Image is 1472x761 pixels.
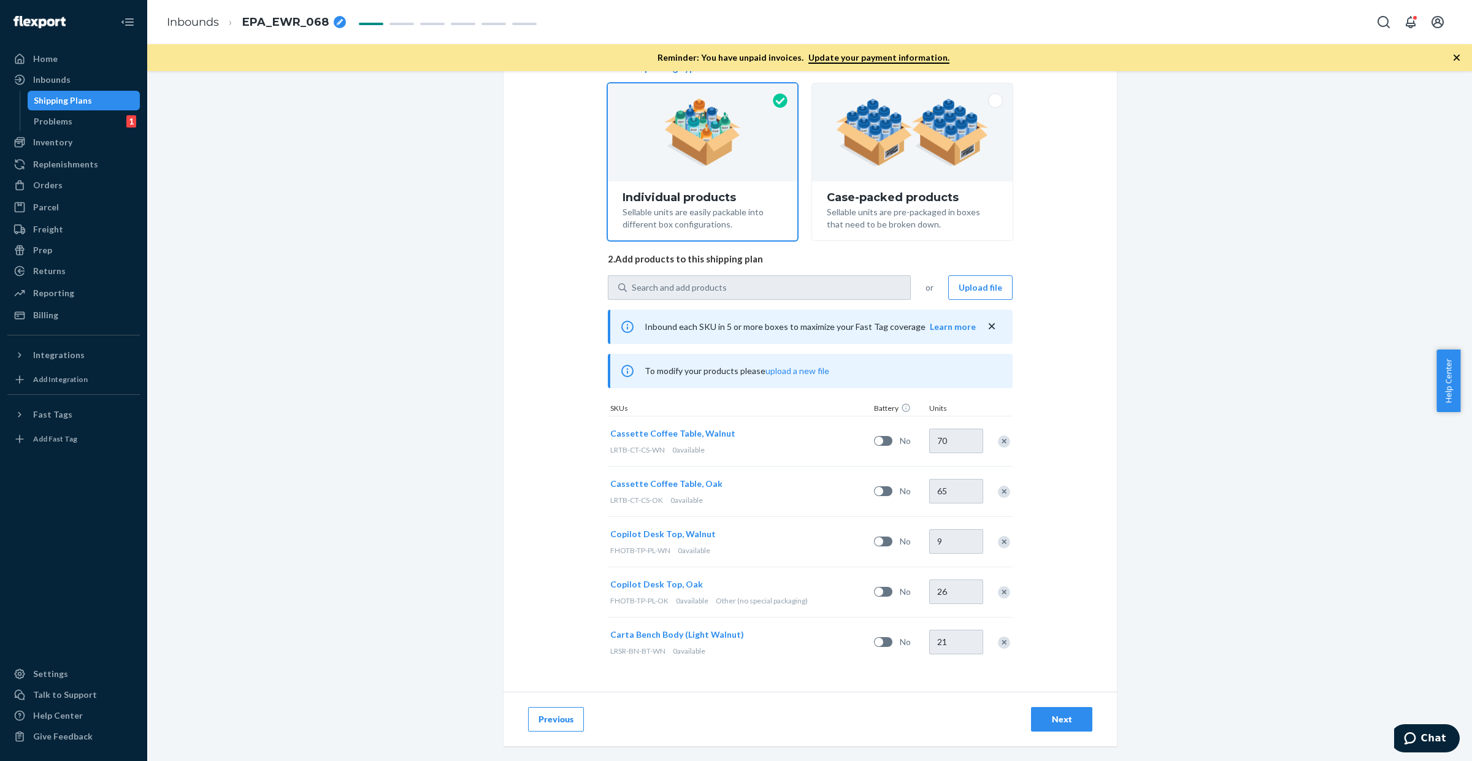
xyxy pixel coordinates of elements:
div: Talk to Support [33,689,97,701]
span: Cassette Coffee Table, Oak [610,478,723,489]
span: LRSR-BN-BT-WN [610,646,665,656]
div: Help Center [33,709,83,722]
div: Billing [33,309,58,321]
a: Update your payment information. [808,52,949,64]
button: Copilot Desk Top, Walnut [610,528,716,540]
input: Quantity [929,479,983,503]
div: Parcel [33,201,59,213]
div: Other (no special packaging) [610,595,869,606]
button: Close Navigation [115,10,140,34]
button: Copilot Desk Top, Oak [610,578,703,591]
div: Remove Item [998,586,1010,598]
div: Returns [33,265,66,277]
span: 0 available [676,596,708,605]
button: Open Search Box [1371,10,1396,34]
div: Orders [33,179,63,191]
span: 0 available [678,546,710,555]
span: FHOTB-TP-PL-WN [610,546,670,555]
button: upload a new file [765,365,829,377]
div: Add Fast Tag [33,434,77,444]
div: Remove Item [998,536,1010,548]
span: EPA_EWR_068 [242,15,329,31]
span: 0 available [672,445,705,454]
a: Orders [7,175,140,195]
span: Copilot Desk Top, Oak [610,579,703,589]
a: Home [7,49,140,69]
div: Replenishments [33,158,98,170]
div: Units [927,403,982,416]
div: Remove Item [998,435,1010,448]
div: Inventory [33,136,72,148]
button: Learn more [930,321,976,333]
div: Give Feedback [33,730,93,743]
span: No [900,435,924,447]
a: Freight [7,220,140,239]
a: Settings [7,664,140,684]
div: Remove Item [998,637,1010,649]
a: Replenishments [7,155,140,174]
a: Add Fast Tag [7,429,140,449]
div: Sellable units are easily packable into different box configurations. [623,204,783,231]
input: Quantity [929,429,983,453]
a: Shipping Plans [28,91,140,110]
img: Flexport logo [13,16,66,28]
button: Open account menu [1425,10,1450,34]
span: No [900,586,924,598]
span: No [900,636,924,648]
button: Talk to Support [7,685,140,705]
div: Next [1041,713,1082,725]
span: No [900,485,924,497]
a: Prep [7,240,140,260]
img: individual-pack.facf35554cb0f1810c75b2bd6df2d64e.png [664,99,741,166]
img: case-pack.59cecea509d18c883b923b81aeac6d0b.png [836,99,989,166]
span: 0 available [670,495,703,505]
div: Prep [33,244,52,256]
ol: breadcrumbs [157,4,356,40]
button: Give Feedback [7,727,140,746]
div: Add Integration [33,374,88,384]
span: Cassette Coffee Table, Walnut [610,428,735,438]
div: SKUs [608,403,872,416]
a: Billing [7,305,140,325]
button: Cassette Coffee Table, Oak [610,478,723,490]
button: Fast Tags [7,405,140,424]
a: Help Center [7,706,140,725]
button: Help Center [1436,350,1460,412]
a: Parcel [7,197,140,217]
div: Sellable units are pre-packaged in boxes that need to be broken down. [827,204,998,231]
span: Carta Bench Body (Light Walnut) [610,629,744,640]
button: close [986,320,998,333]
span: LRTB-CT-CS-OK [610,495,663,505]
div: Settings [33,668,68,680]
a: Inbounds [7,70,140,90]
input: Quantity [929,529,983,554]
div: Fast Tags [33,408,72,421]
div: Case-packed products [827,191,998,204]
a: Reporting [7,283,140,303]
span: Copilot Desk Top, Walnut [610,529,716,539]
a: Problems1 [28,112,140,131]
div: Inbound each SKU in 5 or more boxes to maximize your Fast Tag coverage [608,310,1013,344]
div: Reporting [33,287,74,299]
button: Upload file [948,275,1013,300]
button: Open notifications [1398,10,1423,34]
a: Returns [7,261,140,281]
a: Inventory [7,132,140,152]
div: 1 [126,115,136,128]
div: Problems [34,115,72,128]
span: 0 available [673,646,705,656]
div: Individual products [623,191,783,204]
a: Inbounds [167,15,219,29]
span: 2. Add products to this shipping plan [608,253,1013,266]
button: Integrations [7,345,140,365]
input: Quantity [929,579,983,604]
div: Battery [872,403,927,416]
span: No [900,535,924,548]
p: Reminder: You have unpaid invoices. [657,52,949,64]
span: or [926,281,933,294]
div: Integrations [33,349,85,361]
iframe: Opens a widget where you can chat to one of our agents [1394,724,1460,755]
button: Carta Bench Body (Light Walnut) [610,629,744,641]
div: Shipping Plans [34,94,92,107]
